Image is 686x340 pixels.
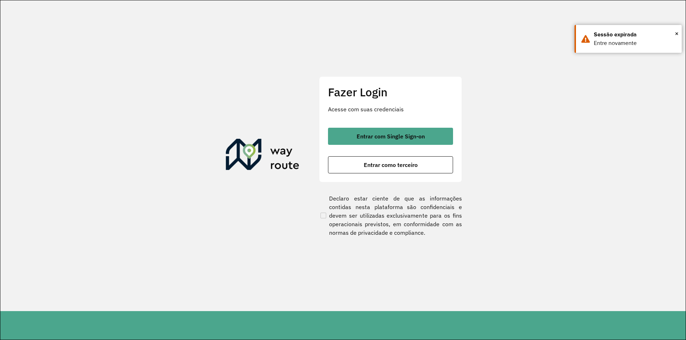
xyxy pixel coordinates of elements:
[364,162,418,168] span: Entrar como terceiro
[328,85,453,99] h2: Fazer Login
[357,133,425,139] span: Entrar com Single Sign-on
[675,28,678,39] span: ×
[328,105,453,113] p: Acesse com suas credenciais
[226,139,299,173] img: Roteirizador AmbevTech
[319,194,462,237] label: Declaro estar ciente de que as informações contidas nesta plataforma são confidenciais e devem se...
[328,156,453,173] button: button
[675,28,678,39] button: Close
[594,39,676,47] div: Entre novamente
[594,30,676,39] div: Sessão expirada
[328,128,453,145] button: button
